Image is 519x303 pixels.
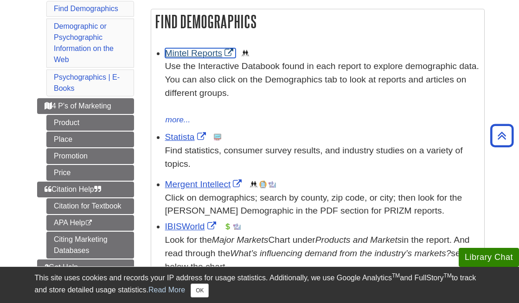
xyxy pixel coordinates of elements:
a: Psychographics | E-Books [54,73,120,92]
button: Close [191,284,209,297]
i: Products and Markets [315,235,402,245]
div: Use the Interactive Databook found in each report to explore demographic data. You can also click... [165,60,480,113]
a: Link opens in new window [165,132,208,142]
div: Look for the Chart under in the report. And read through the section below the chart. [165,234,480,273]
a: Read More [148,286,185,294]
i: This link opens in a new window [85,220,93,226]
span: 4 P's of Marketing [45,102,111,110]
img: Industry Report [233,223,241,230]
img: Demographics [250,181,257,188]
p: Find statistics, consumer survey results, and industry studies on a variety of topics. [165,144,480,171]
a: Citation Help [37,182,134,197]
a: Link opens in new window [165,221,218,231]
span: Get Help [45,263,78,271]
button: more... [165,114,191,126]
sup: TM [444,272,452,279]
sup: TM [392,272,400,279]
a: Demographic or Psychographic Information on the Web [54,22,114,63]
a: Promotion [46,148,134,164]
a: APA Help [46,215,134,231]
a: Get Help [37,259,134,275]
div: This site uses cookies and records your IP address for usage statistics. Additionally, we use Goo... [35,272,485,297]
a: 4 P's of Marketing [37,98,134,114]
img: Demographics [242,50,249,57]
a: Link opens in new window [165,48,236,58]
a: Link opens in new window [165,179,244,189]
i: Major Markets [212,235,269,245]
a: Back to Top [487,129,517,142]
i: What’s influencing demand from the industry’s markets? [230,248,451,258]
a: Product [46,115,134,131]
span: Citation Help [45,185,101,193]
h2: Find Demographics [151,9,484,34]
a: Find Demographics [54,5,118,13]
div: Click on demographics; search by county, zip code, or city; then look for the [PERSON_NAME] Demog... [165,191,480,218]
a: Place [46,132,134,147]
img: Statistics [214,133,221,141]
a: Price [46,165,134,181]
img: Company Information [259,181,267,188]
a: Citing Marketing Databases [46,232,134,259]
img: Industry Report [269,181,276,188]
a: Citation for Textbook [46,198,134,214]
img: Financial Report [224,223,231,230]
button: Library Chat [459,248,519,267]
